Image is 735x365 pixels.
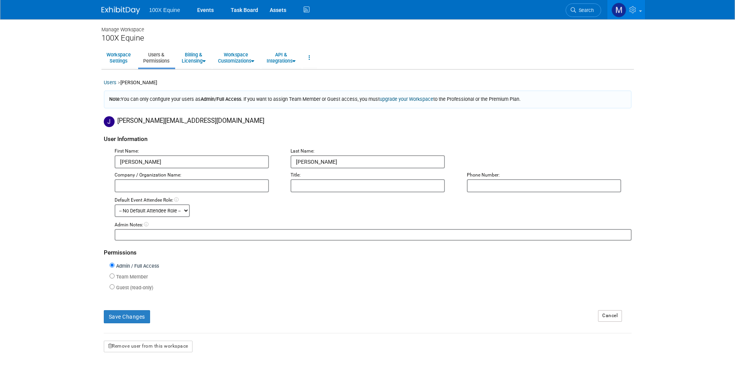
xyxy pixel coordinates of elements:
[566,3,601,17] a: Search
[109,96,121,102] span: Note:
[101,48,136,67] a: WorkspaceSettings
[117,117,264,124] span: [PERSON_NAME][EMAIL_ADDRESS][DOMAIN_NAME]
[104,341,193,352] button: Remove user from this workspace
[291,148,455,155] div: Last Name:
[101,33,634,43] div: 100X Equine
[262,48,301,67] a: API &Integrations
[101,19,634,33] div: Manage Workspace
[115,172,279,179] div: Company / Organization Name:
[115,222,632,229] div: Admin Notes:
[104,241,632,261] div: Permissions
[115,148,279,155] div: First Name:
[467,172,632,179] div: Phone Number:
[118,80,120,85] span: >
[201,96,241,102] span: Admin/Full Access
[101,7,140,14] img: ExhibitDay
[177,48,211,67] a: Billing &Licensing
[104,310,150,323] button: Save Changes
[138,48,174,67] a: Users &Permissions
[104,79,632,90] div: [PERSON_NAME]
[380,96,433,102] a: upgrade your Workspace
[576,7,594,13] span: Search
[109,96,520,102] span: You can only configure your users as . If you want to assign Team Member or Guest access, you mus...
[115,284,153,292] label: Guest (read-only)
[213,48,259,67] a: WorkspaceCustomizations
[291,172,455,179] div: Title:
[115,197,632,204] div: Default Event Attendee Role:
[598,310,622,322] a: Cancel
[149,7,180,13] span: 100X Equine
[115,263,159,270] label: Admin / Full Access
[104,116,115,127] img: Julie Gleason
[104,127,632,148] div: User Information
[104,80,117,85] a: Users
[612,3,626,17] img: Mia Maniaci
[115,273,148,281] label: Team Member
